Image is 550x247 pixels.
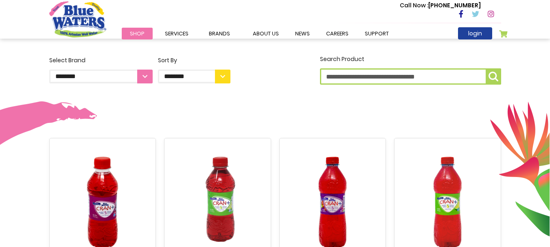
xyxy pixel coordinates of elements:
select: Select Brand [49,70,153,83]
span: Brands [209,30,230,37]
span: Shop [130,30,145,37]
a: News [287,28,318,39]
label: Search Product [320,55,501,85]
label: Select Brand [49,56,153,83]
a: support [357,28,397,39]
select: Sort By [158,70,230,83]
span: Services [165,30,188,37]
button: Search Product [486,68,501,85]
span: Call Now : [400,1,428,9]
p: [PHONE_NUMBER] [400,1,481,10]
div: Sort By [158,56,230,65]
a: about us [245,28,287,39]
input: Search Product [320,68,501,85]
a: careers [318,28,357,39]
a: store logo [49,1,106,37]
a: login [458,27,492,39]
img: search-icon.png [489,72,498,81]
